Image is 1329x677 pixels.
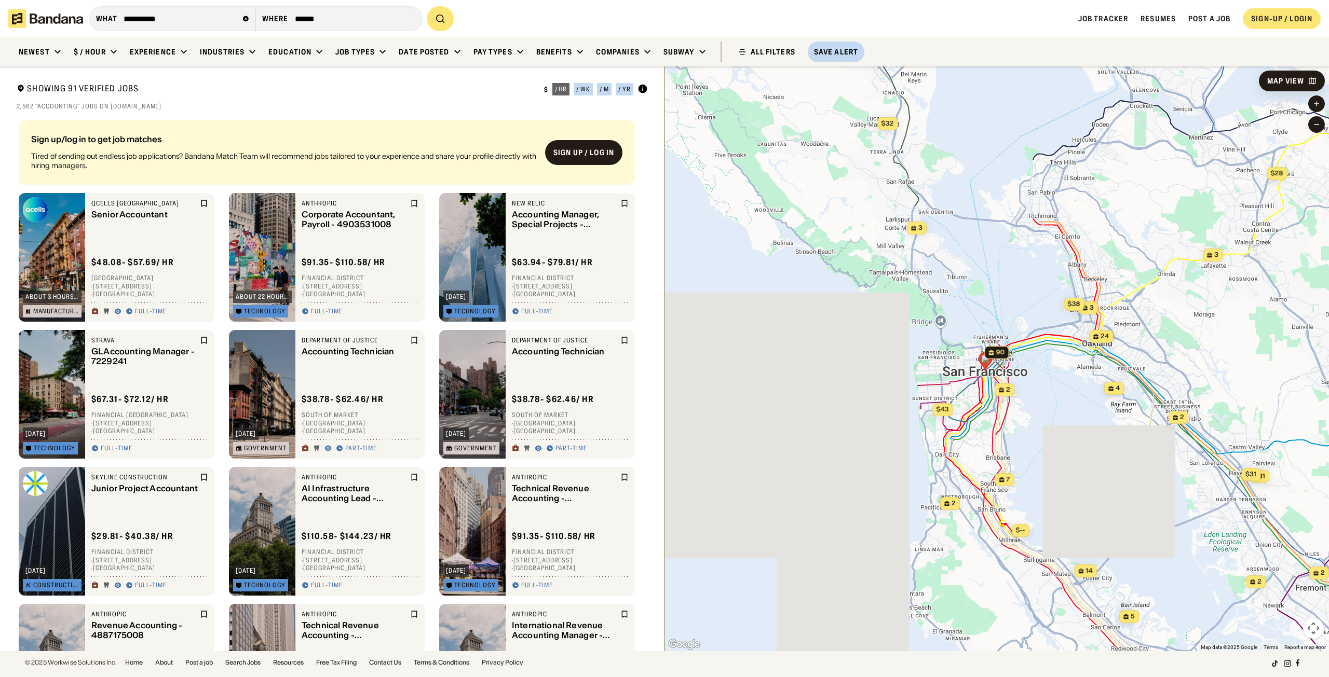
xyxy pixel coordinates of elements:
[96,14,117,23] div: what
[33,582,79,588] div: Construction
[17,83,536,96] div: Showing 91 Verified Jobs
[268,47,311,57] div: Education
[446,431,466,437] div: [DATE]
[101,445,132,453] div: Full-time
[91,347,198,366] div: GL Accounting Manager - 7229241
[512,531,595,542] div: $ 91.35 - $110.58 / hr
[302,483,408,503] div: AI Infrastructure Accounting Lead - 4756214008
[91,548,208,573] div: Financial District · [STREET_ADDRESS] · [GEOGRAPHIC_DATA]
[302,411,418,436] div: South of Market · [GEOGRAPHIC_DATA] · [GEOGRAPHIC_DATA]
[1251,14,1312,23] div: SIGN-UP / LOGIN
[302,531,392,542] div: $ 110.58 - $144.23 / hr
[91,394,169,405] div: $ 67.31 - $72.12 / hr
[17,102,648,110] div: 2,562 "Accounting" jobs on [DOMAIN_NAME]
[1086,567,1093,575] span: 14
[302,610,408,618] div: Anthropic
[512,336,618,344] div: Department of Justice
[512,483,618,503] div: Technical Revenue Accounting - 4823376008
[302,394,384,405] div: $ 38.78 - $62.46 / hr
[91,210,198,219] div: Senior Accountant
[1267,77,1304,85] div: Map View
[91,531,173,542] div: $ 29.81 - $40.38 / hr
[1078,14,1128,23] a: Job Tracker
[91,483,198,493] div: Junior Project Accountant
[273,659,304,666] a: Resources
[667,638,701,651] a: Open this area in Google Maps (opens a new window)
[200,47,245,57] div: Industries
[512,210,618,229] div: Accounting Manager, Special Projects - 4889518008
[512,411,629,436] div: South of Market · [GEOGRAPHIC_DATA] · [GEOGRAPHIC_DATA]
[335,47,375,57] div: Job Types
[512,257,593,268] div: $ 63.94 - $79.81 / hr
[1068,300,1080,308] span: $38
[596,47,640,57] div: Companies
[369,659,401,666] a: Contact Us
[1007,475,1010,484] span: 7
[31,135,537,151] div: Sign up/log in to get job matches
[521,582,553,590] div: Full-time
[244,445,287,451] div: Government
[244,582,286,588] div: Technology
[31,151,537,170] div: Tired of sending out endless job applications? Bandana Match Team will recommend jobs tailored to...
[91,257,174,268] div: $ 48.08 - $57.69 / hr
[446,568,466,574] div: [DATE]
[225,659,261,666] a: Search Jobs
[25,659,117,666] div: © 2025 Workwise Solutions Inc.
[555,445,587,453] div: Part-time
[512,610,618,618] div: Anthropic
[34,445,75,451] div: Technology
[135,308,167,316] div: Full-time
[302,210,408,229] div: Corporate Accountant, Payroll - 4903531008
[91,199,198,208] div: Qcells [GEOGRAPHIC_DATA]
[244,308,286,314] div: Technology
[345,445,377,453] div: Part-time
[1180,413,1184,422] span: 2
[454,445,497,451] div: Government
[544,86,548,94] div: $
[1321,569,1325,577] span: 2
[512,620,618,640] div: International Revenue Accounting Manager - 4895846008
[576,86,590,92] div: / wk
[399,47,449,57] div: Date Posted
[555,86,567,92] div: / hr
[1257,577,1262,586] span: 2
[25,294,79,300] div: about 3 hours ago
[1271,169,1283,177] span: $28
[1016,526,1025,534] span: $--
[996,348,1005,357] span: 90
[1131,612,1135,621] span: 5
[302,473,408,481] div: Anthropic
[91,620,198,640] div: Revenue Accounting - 4887175008
[1141,14,1176,23] a: Resumes
[302,274,418,299] div: Financial District · [STREET_ADDRESS] · [GEOGRAPHIC_DATA]
[663,47,695,57] div: Subway
[1214,251,1218,259] span: 3
[236,568,256,574] div: [DATE]
[512,548,629,573] div: Financial District · [STREET_ADDRESS] · [GEOGRAPHIC_DATA]
[302,620,408,640] div: Technical Revenue Accounting - [GEOGRAPHIC_DATA] - 4893296008
[600,86,609,92] div: / m
[25,568,46,574] div: [DATE]
[1303,618,1324,639] button: Map camera controls
[17,116,647,651] div: grid
[454,308,496,314] div: Technology
[155,659,173,666] a: About
[814,47,858,57] div: Save Alert
[185,659,213,666] a: Post a job
[1006,385,1010,394] span: 2
[1090,303,1094,312] span: 3
[618,86,631,92] div: / yr
[1245,470,1256,478] span: $31
[553,148,614,157] div: Sign up / Log in
[23,197,48,222] img: Qcells USA logo
[302,548,418,573] div: Financial District · [STREET_ADDRESS] · [GEOGRAPHIC_DATA]
[482,659,523,666] a: Privacy Policy
[23,471,48,496] img: Skyline Construction logo
[446,294,466,300] div: [DATE]
[512,199,618,208] div: New Relic
[311,308,343,316] div: Full-time
[1264,644,1278,650] a: Terms (opens in new tab)
[8,9,83,28] img: Bandana logotype
[91,274,208,299] div: [GEOGRAPHIC_DATA] · [STREET_ADDRESS] · [GEOGRAPHIC_DATA]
